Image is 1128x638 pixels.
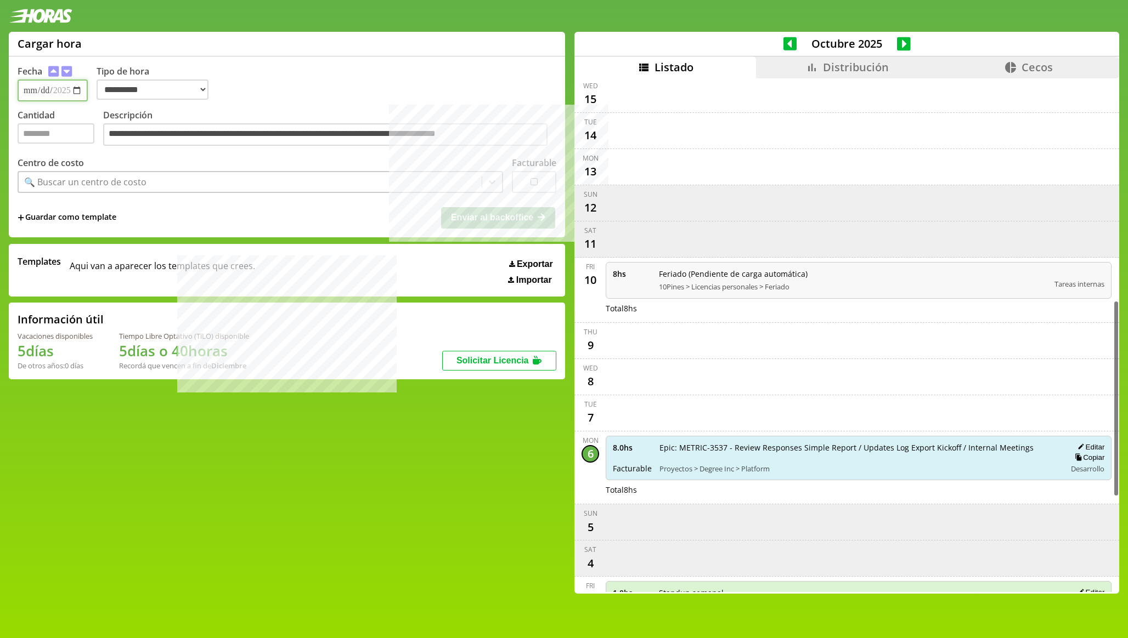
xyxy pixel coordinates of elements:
div: Tue [584,400,597,409]
div: 9 [582,337,599,354]
div: 13 [582,163,599,180]
div: Total 8 hs [606,485,1112,495]
span: Exportar [517,259,553,269]
span: + [18,212,24,224]
span: Distribución [823,60,889,75]
div: Fri [586,262,595,271]
span: Desarrollo [1071,464,1104,474]
span: Cecos [1022,60,1053,75]
span: +Guardar como template [18,212,116,224]
div: Total 8 hs [606,303,1112,314]
span: Importar [516,275,552,285]
div: 12 [582,199,599,217]
span: Templates [18,255,61,267]
div: 4 [582,554,599,572]
h2: Información útil [18,312,104,327]
div: Sat [584,545,596,554]
div: Thu [584,327,597,337]
span: Tareas internas [1054,279,1104,289]
select: Tipo de hora [97,79,208,100]
div: Sun [584,509,597,518]
button: Copiar [1071,453,1104,462]
div: Wed [583,363,598,373]
h1: Cargar hora [18,36,82,51]
span: Facturable [613,463,652,474]
h1: 5 días [18,341,93,361]
div: 🔍 Buscar un centro de costo [24,176,146,188]
textarea: Descripción [103,123,548,146]
h1: 5 días o 40 horas [119,341,249,361]
span: Aqui van a aparecer los templates que crees. [70,255,255,285]
button: Editar [1074,588,1104,597]
span: Feriado (Pendiente de carga automática) [659,269,1047,279]
span: 10Pines > Licencias personales > Feriado [659,282,1047,292]
div: Sun [584,190,597,199]
label: Cantidad [18,109,103,149]
div: 7 [582,409,599,426]
button: Solicitar Licencia [442,351,556,371]
span: 1.0 hs [613,588,651,598]
div: Sat [584,226,596,235]
div: Tue [584,117,597,127]
span: 8 hs [613,269,651,279]
label: Centro de costo [18,157,84,169]
input: Cantidad [18,123,94,144]
div: De otros años: 0 días [18,361,93,371]
div: scrollable content [574,78,1119,593]
div: 5 [582,518,599,536]
span: Epic: METRIC-3537 - Review Responses Simple Report / Updates Log Export Kickoff / Internal Meetings [659,442,1058,453]
label: Descripción [103,109,556,149]
div: Mon [583,153,599,163]
div: Mon [583,436,599,445]
div: 8 [582,373,599,390]
label: Fecha [18,65,42,77]
span: Octubre 2025 [797,36,897,51]
b: Diciembre [211,361,246,371]
button: Editar [1074,442,1104,452]
span: Proyectos > Degree Inc > Platform [659,464,1058,474]
span: 8.0 hs [613,442,652,453]
div: Fri [586,581,595,590]
div: 6 [582,445,599,463]
div: 3 [582,590,599,608]
span: Standup semanal [659,588,1047,598]
button: Exportar [506,259,556,270]
label: Tipo de hora [97,65,217,101]
img: logotipo [9,9,72,23]
div: Vacaciones disponibles [18,331,93,341]
div: 11 [582,235,599,253]
div: 15 [582,90,599,108]
span: Listado [655,60,693,75]
div: Recordá que vencen a fin de [119,361,249,371]
div: Tiempo Libre Optativo (TiLO) disponible [119,331,249,341]
div: Wed [583,81,598,90]
div: 10 [582,271,599,289]
label: Facturable [512,157,556,169]
div: 14 [582,127,599,144]
span: Solicitar Licencia [456,356,529,365]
